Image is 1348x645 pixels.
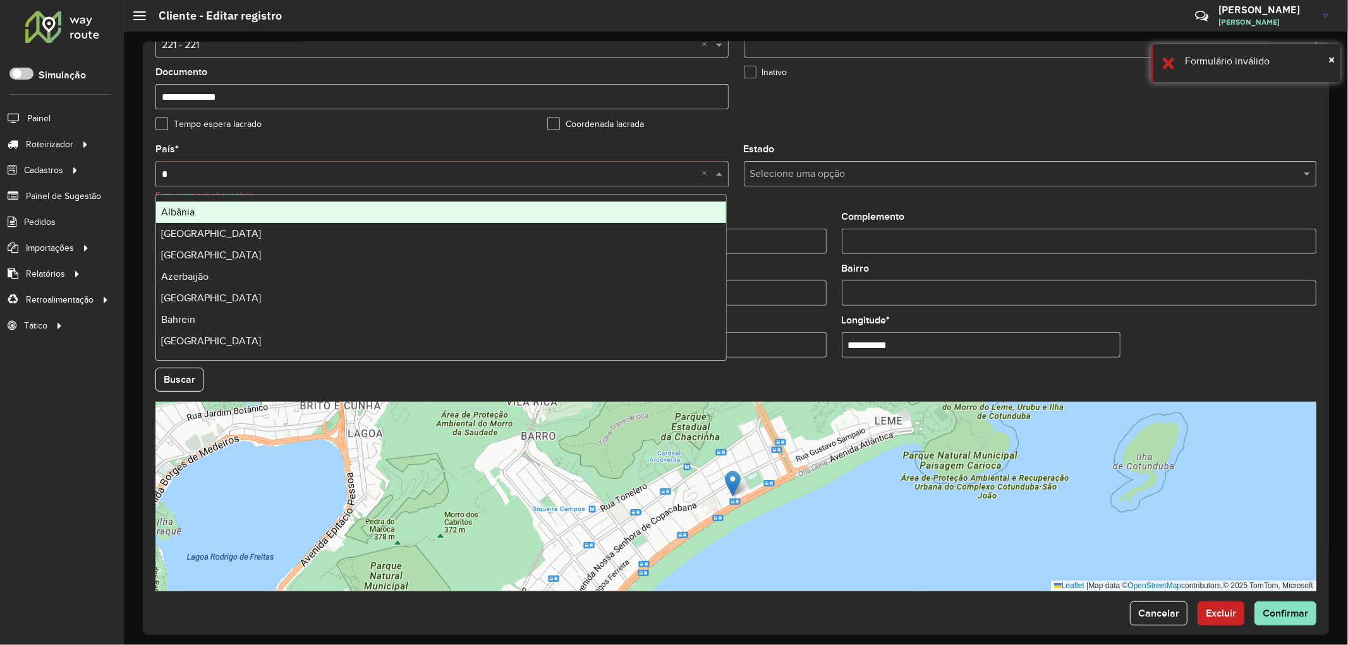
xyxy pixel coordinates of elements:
span: Pedidos [24,215,56,229]
label: Tempo espera lacrado [155,118,262,131]
img: Marker [725,471,741,497]
button: Cancelar [1130,601,1187,625]
label: Bairro [842,261,870,276]
h2: Cliente - Editar registro [146,9,282,23]
span: [GEOGRAPHIC_DATA] [161,335,261,346]
label: Inativo [744,66,787,79]
label: Longitude [842,313,890,328]
button: Confirmar [1254,601,1316,625]
span: Clear all [702,166,713,181]
label: Documento [155,64,207,80]
span: Azerbaijão [161,271,209,282]
button: Close [1328,50,1335,69]
span: × [1328,52,1335,66]
span: Relatórios [26,267,65,280]
span: Excluir [1206,608,1236,618]
span: Clear all [702,37,713,52]
span: [GEOGRAPHIC_DATA] [161,292,261,303]
a: Contato Rápido [1188,3,1215,30]
h3: [PERSON_NAME] [1218,4,1313,16]
label: Coordenada lacrada [547,118,644,131]
label: Complemento [842,209,905,224]
a: Leaflet [1054,581,1084,590]
span: [GEOGRAPHIC_DATA] [161,228,261,239]
span: Bahrein [161,314,195,325]
button: Buscar [155,368,203,392]
span: Painel de Sugestão [26,190,101,203]
span: Retroalimentação [26,293,94,306]
span: | [1086,581,1088,590]
label: País [155,142,179,157]
label: Estado [744,142,775,157]
span: Albânia [161,207,195,217]
span: Tático [24,319,47,332]
span: Confirmar [1263,608,1308,618]
span: Cadastros [24,164,63,177]
div: Formulário inválido [1185,54,1331,69]
ng-dropdown-panel: Options list [155,195,727,361]
formly-validation-message: Este campo é obrigatório [155,191,253,200]
div: Map data © contributors,© 2025 TomTom, Microsoft [1051,581,1316,591]
span: [PERSON_NAME] [1218,16,1313,28]
label: Simulação [39,68,86,83]
span: Roteirizador [26,138,73,151]
a: OpenStreetMap [1128,581,1182,590]
span: Painel [27,112,51,125]
span: Cancelar [1138,608,1179,618]
span: [GEOGRAPHIC_DATA] [161,250,261,260]
button: Excluir [1198,601,1244,625]
span: Importações [26,241,74,255]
